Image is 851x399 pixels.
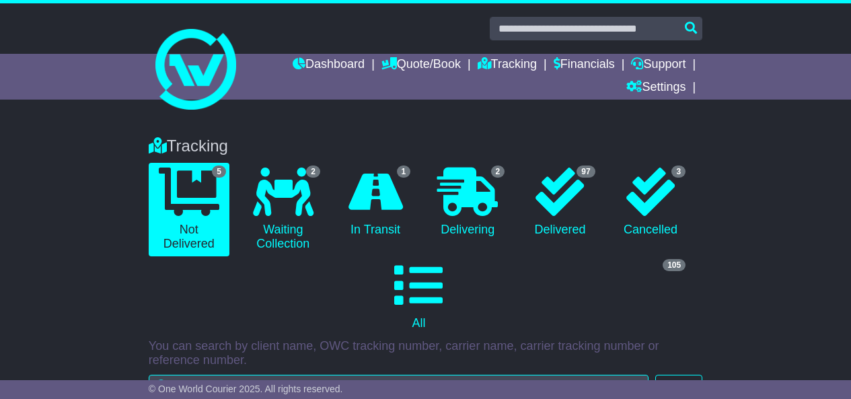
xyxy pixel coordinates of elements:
a: 97 Delivered [521,163,598,242]
a: 2 Delivering [427,163,508,242]
span: 2 [306,166,320,178]
a: 5 Not Delivered [149,163,229,256]
span: 2 [491,166,505,178]
a: Settings [626,77,686,100]
a: Financials [554,54,615,77]
span: 105 [663,259,686,271]
a: 3 Cancelled [612,163,689,242]
a: 2 Waiting Collection [243,163,324,256]
span: © One World Courier 2025. All rights reserved. [149,384,343,394]
span: 97 [577,166,595,178]
span: 3 [671,166,686,178]
a: Quote/Book [381,54,461,77]
button: Search [655,375,702,398]
a: Support [631,54,686,77]
a: 105 All [149,256,689,336]
a: Tracking [478,54,537,77]
a: Dashboard [293,54,365,77]
span: 5 [212,166,226,178]
div: Tracking [142,137,709,156]
span: 1 [397,166,411,178]
p: You can search by client name, OWC tracking number, carrier name, carrier tracking number or refe... [149,339,702,368]
a: 1 In Transit [337,163,414,242]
